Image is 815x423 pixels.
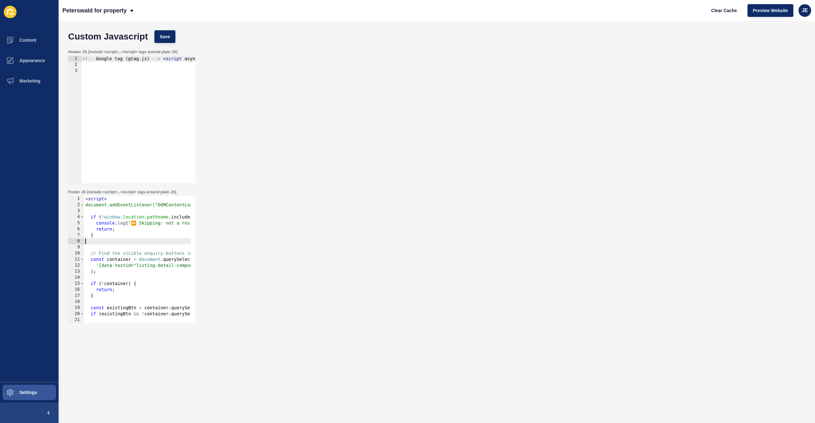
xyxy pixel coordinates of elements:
[706,4,742,17] button: Clear Cache
[68,68,81,74] div: 3
[68,196,84,202] div: 1
[68,305,84,311] div: 19
[68,244,84,250] div: 9
[68,323,84,329] div: 22
[68,49,177,54] label: Header JS (include <script>...</script> tags around plain JS)
[68,220,84,226] div: 5
[68,317,84,323] div: 21
[68,256,84,262] div: 11
[68,269,84,275] div: 13
[68,33,148,40] h1: Custom Javascript
[62,3,127,18] p: Peterswald for property
[68,299,84,305] div: 18
[68,281,84,287] div: 15
[68,287,84,293] div: 16
[160,33,170,40] span: Save
[68,202,84,208] div: 2
[68,293,84,299] div: 17
[711,7,737,14] span: Clear Cache
[68,250,84,256] div: 10
[154,30,176,43] button: Save
[68,275,84,281] div: 14
[753,7,788,14] span: Preview Website
[68,226,84,232] div: 6
[68,56,81,62] div: 1
[68,232,84,238] div: 7
[68,190,176,195] label: Footer JS (include <script>...</script> tags around plain JS)
[68,262,84,269] div: 12
[68,62,81,68] div: 2
[68,214,84,220] div: 4
[68,311,84,317] div: 20
[68,208,84,214] div: 3
[748,4,793,17] button: Preview Website
[68,238,84,244] div: 8
[802,7,808,14] span: JE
